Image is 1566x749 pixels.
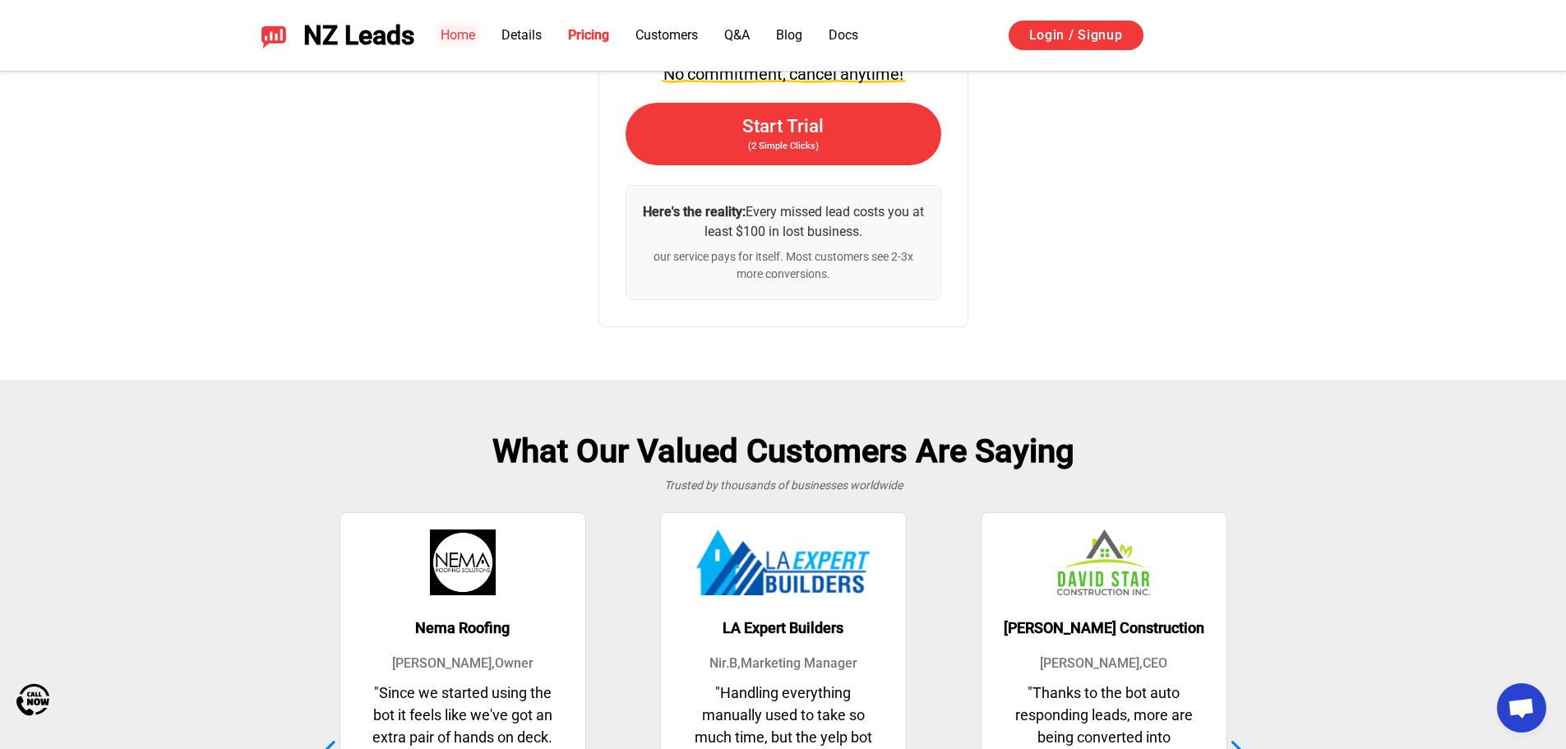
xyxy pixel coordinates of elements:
a: Pricing [568,27,609,43]
span: anytime! [838,65,905,86]
span: Start Trial [742,115,824,136]
img: Nema Roofing [430,529,496,595]
img: LA Expert Builders [696,529,870,595]
span: (2 Simple Clicks) [748,141,819,151]
div: Trusted by thousands of businesses worldwide [247,477,1319,494]
div: our service pays for itself. Most customers see 2-3x more conversions. [643,248,924,283]
strong: Here's the reality: [643,204,746,220]
span: cancel [788,65,838,86]
a: Blog [776,27,802,43]
p: [PERSON_NAME] , Owner [392,654,534,673]
h3: Nema Roofing [415,620,510,637]
div: Open chat [1497,683,1546,733]
h2: What Our Valued Customers Are Saying [247,432,1319,470]
img: NZ Leads logo [261,22,287,49]
img: Call Now [16,683,49,716]
a: Q&A [724,27,750,43]
p: [PERSON_NAME] , CEO [1040,654,1167,673]
a: Customers [635,27,698,43]
h3: LA Expert Builders [723,620,843,637]
a: Home [441,27,475,43]
h3: [PERSON_NAME] Construction [1004,620,1204,637]
p: Nir.B , Marketing Manager [709,654,857,673]
span: NZ Leads [303,21,414,51]
a: Details [501,27,542,43]
a: Start Trial(2 Simple Clicks) [626,103,941,165]
img: David Star Construction [1057,529,1151,595]
a: Login / Signup [1009,21,1143,50]
span: No [662,65,686,86]
div: Every missed lead costs you at least $100 in lost business. [643,202,924,242]
iframe: Sign in with Google Button [1160,18,1328,54]
span: commitment, [686,65,788,86]
a: Docs [829,27,858,43]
